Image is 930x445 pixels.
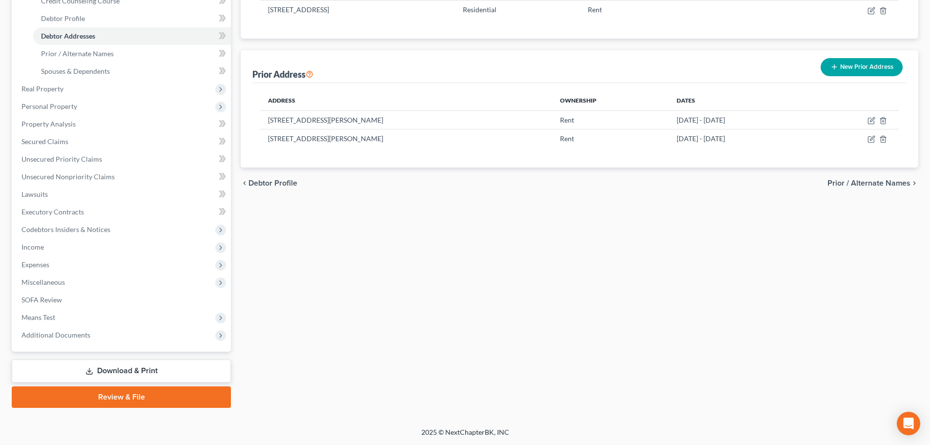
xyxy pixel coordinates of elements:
a: Prior / Alternate Names [33,45,231,63]
i: chevron_right [910,179,918,187]
span: Debtor Profile [41,14,85,22]
span: Miscellaneous [21,278,65,286]
td: [DATE] - [DATE] [669,129,811,148]
td: Rent [580,0,713,19]
span: Debtor Profile [248,179,297,187]
span: Unsecured Priority Claims [21,155,102,163]
span: Codebtors Insiders & Notices [21,225,110,233]
i: chevron_left [241,179,248,187]
span: Personal Property [21,102,77,110]
span: Real Property [21,85,63,93]
a: Executory Contracts [14,203,231,221]
a: SOFA Review [14,291,231,309]
td: [STREET_ADDRESS][PERSON_NAME] [260,110,552,129]
a: Download & Print [12,360,231,382]
td: Residential [455,0,580,19]
td: Rent [552,110,669,129]
span: Expenses [21,260,49,269]
span: Additional Documents [21,331,90,339]
span: Secured Claims [21,137,68,146]
span: Income [21,243,44,251]
a: Unsecured Nonpriority Claims [14,168,231,186]
span: Spouses & Dependents [41,67,110,75]
a: Spouses & Dependents [33,63,231,80]
div: 2025 © NextChapterBK, INC [187,427,744,445]
span: Unsecured Nonpriority Claims [21,172,115,181]
span: SOFA Review [21,296,62,304]
div: Prior Address [252,68,313,80]
a: Property Analysis [14,115,231,133]
a: Lawsuits [14,186,231,203]
button: Prior / Alternate Names chevron_right [827,179,918,187]
th: Address [260,91,552,110]
button: chevron_left Debtor Profile [241,179,297,187]
a: Unsecured Priority Claims [14,150,231,168]
span: Executory Contracts [21,208,84,216]
td: [DATE] - [DATE] [669,110,811,129]
a: Review & File [12,386,231,408]
span: Debtor Addresses [41,32,95,40]
span: Property Analysis [21,120,76,128]
span: Prior / Alternate Names [827,179,910,187]
span: Lawsuits [21,190,48,198]
th: Ownership [552,91,669,110]
button: New Prior Address [821,58,903,76]
span: Means Test [21,313,55,321]
span: Prior / Alternate Names [41,49,114,58]
th: Dates [669,91,811,110]
a: Debtor Addresses [33,27,231,45]
td: [STREET_ADDRESS][PERSON_NAME] [260,129,552,148]
a: Debtor Profile [33,10,231,27]
a: Secured Claims [14,133,231,150]
td: [STREET_ADDRESS] [260,0,455,19]
div: Open Intercom Messenger [897,412,920,435]
td: Rent [552,129,669,148]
